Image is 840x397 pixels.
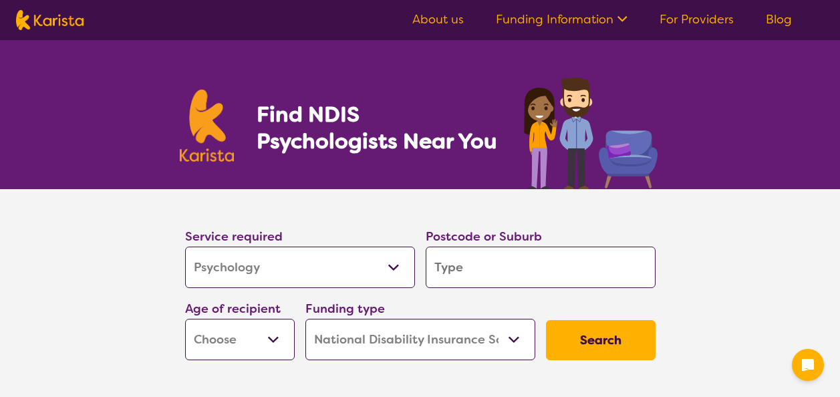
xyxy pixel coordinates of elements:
a: Funding Information [496,11,627,27]
h1: Find NDIS Psychologists Near You [257,101,504,154]
button: Search [546,320,656,360]
img: Karista logo [16,10,84,30]
label: Age of recipient [185,301,281,317]
img: Karista logo [180,90,235,162]
a: For Providers [660,11,734,27]
label: Service required [185,229,283,245]
a: Blog [766,11,792,27]
input: Type [426,247,656,288]
label: Funding type [305,301,385,317]
img: psychology [519,72,661,189]
label: Postcode or Suburb [426,229,542,245]
a: About us [412,11,464,27]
